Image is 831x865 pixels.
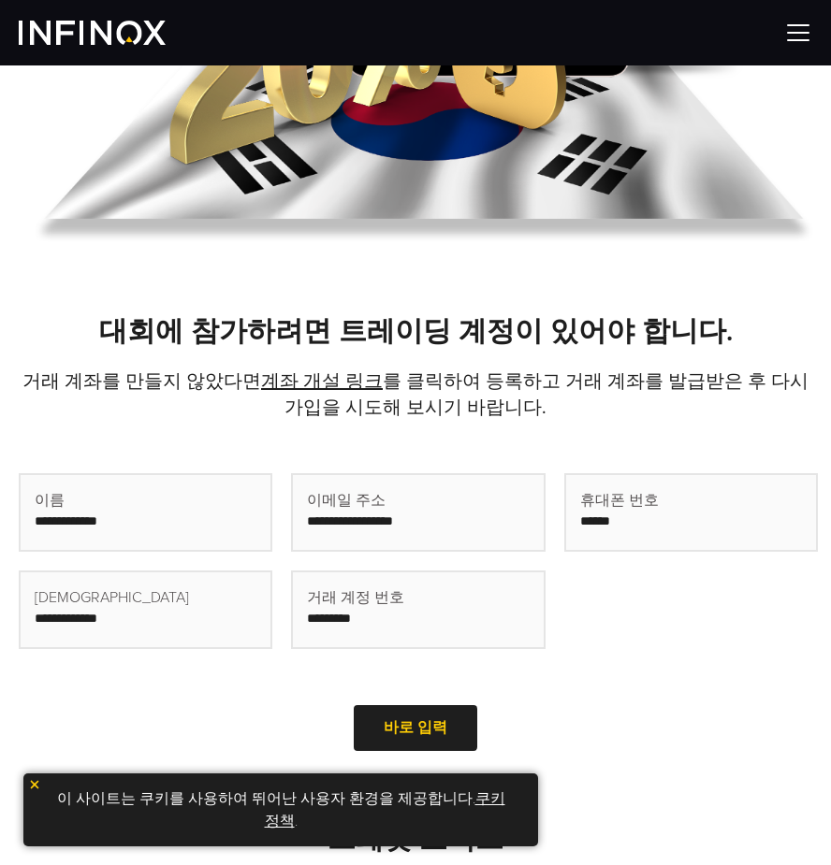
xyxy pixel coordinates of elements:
[19,368,812,421] p: 거래 계좌를 만들지 않았다면 를 클릭하여 등록하고 거래 계좌를 발급받은 후 다시 가입을 시도해 보시기 바랍니다.
[33,783,529,837] p: 이 사이트는 쿠키를 사용하여 뛰어난 사용자 환경을 제공합니다. .
[35,586,189,609] span: [DEMOGRAPHIC_DATA]
[307,489,386,512] span: 이메일 주소
[99,314,733,349] strong: 대회에 참가하려면 트레이딩 계정이 있어야 합니다.
[261,370,383,393] a: 계좌 개설 링크
[354,705,477,751] a: 바로 입력
[28,778,41,791] img: yellow close icon
[35,489,65,512] span: 이름
[580,489,659,512] span: 휴대폰 번호
[307,586,404,609] span: 거래 계정 번호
